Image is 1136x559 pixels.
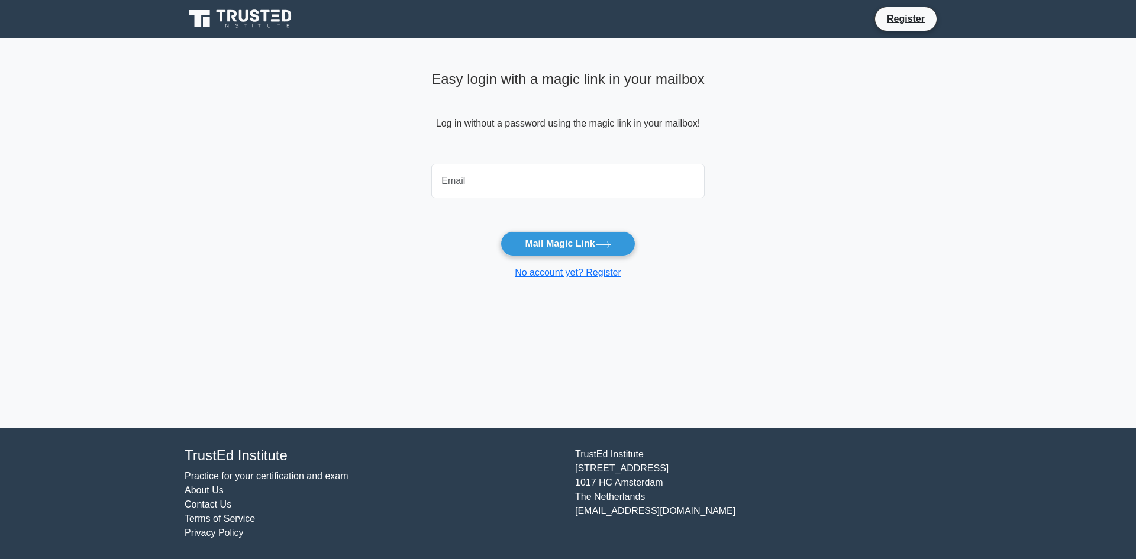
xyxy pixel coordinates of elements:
[501,231,635,256] button: Mail Magic Link
[568,447,958,540] div: TrustEd Institute [STREET_ADDRESS] 1017 HC Amsterdam The Netherlands [EMAIL_ADDRESS][DOMAIN_NAME]
[185,471,348,481] a: Practice for your certification and exam
[185,485,224,495] a: About Us
[431,164,705,198] input: Email
[185,513,255,524] a: Terms of Service
[185,499,231,509] a: Contact Us
[515,267,621,277] a: No account yet? Register
[880,11,932,26] a: Register
[185,447,561,464] h4: TrustEd Institute
[185,528,244,538] a: Privacy Policy
[431,71,705,88] h4: Easy login with a magic link in your mailbox
[431,66,705,159] div: Log in without a password using the magic link in your mailbox!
